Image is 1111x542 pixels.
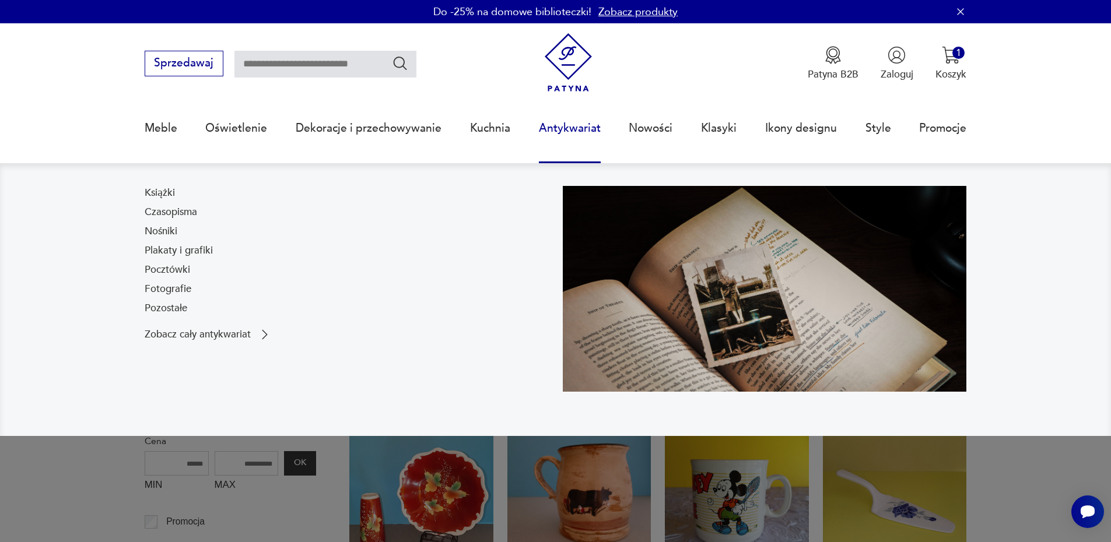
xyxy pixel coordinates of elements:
button: 1Koszyk [935,46,966,81]
a: Dekoracje i przechowywanie [296,101,441,155]
button: Patyna B2B [808,46,858,81]
a: Nowości [629,101,672,155]
a: Ikony designu [765,101,837,155]
img: Ikonka użytkownika [888,46,906,64]
a: Zobacz produkty [598,5,678,19]
div: 1 [952,47,965,59]
a: Oświetlenie [205,101,267,155]
p: Koszyk [935,68,966,81]
a: Fotografie [145,282,191,296]
a: Pozostałe [145,301,187,315]
a: Klasyki [701,101,737,155]
a: Pocztówki [145,263,190,277]
a: Style [865,101,891,155]
a: Książki [145,186,175,200]
a: Kuchnia [470,101,510,155]
a: Zobacz cały antykwariat [145,328,272,342]
img: c8a9187830f37f141118a59c8d49ce82.jpg [563,186,967,392]
p: Do -25% na domowe biblioteczki! [433,5,591,19]
img: Ikona medalu [824,46,842,64]
p: Zobacz cały antykwariat [145,330,251,339]
button: Szukaj [392,55,409,72]
button: Sprzedawaj [145,51,223,76]
img: Patyna - sklep z meblami i dekoracjami vintage [539,33,598,92]
a: Nośniki [145,224,177,238]
a: Czasopisma [145,205,197,219]
iframe: Smartsupp widget button [1071,495,1104,528]
p: Zaloguj [881,68,913,81]
button: Zaloguj [881,46,913,81]
a: Antykwariat [539,101,601,155]
a: Promocje [919,101,966,155]
a: Sprzedawaj [145,59,223,69]
img: Ikona koszyka [942,46,960,64]
a: Ikona medaluPatyna B2B [808,46,858,81]
p: Patyna B2B [808,68,858,81]
a: Plakaty i grafiki [145,244,213,258]
a: Meble [145,101,177,155]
